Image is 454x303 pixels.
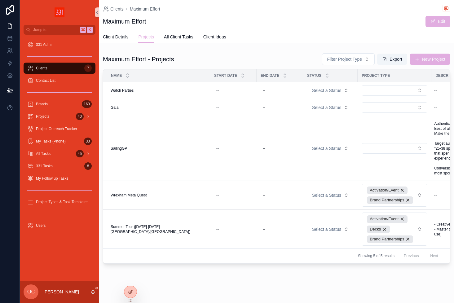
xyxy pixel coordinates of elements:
a: Select Button [307,143,354,154]
button: Select Button [362,102,427,113]
span: Wrexham Meta Quest [111,193,147,198]
a: -- [260,103,299,112]
span: Project Type [362,73,390,78]
span: Project Types & Task Templates [36,200,88,204]
span: SailingGP [111,146,127,151]
img: App logo [55,7,64,17]
span: K [87,27,92,32]
h1: Maximum Effort [103,17,146,26]
button: Select Button [307,102,354,113]
span: Status [307,73,321,78]
a: All Tasks45 [24,148,95,159]
span: Brand Partnerships [370,197,404,203]
a: Clients [103,6,124,12]
button: Unselect 17 [367,235,413,243]
button: Select Button [362,184,427,207]
a: Select Button [361,102,428,113]
span: Select a Status [312,145,341,151]
div: -- [263,88,265,93]
div: -- [263,227,265,232]
span: Name [111,73,122,78]
div: -- [216,193,219,198]
div: scrollable content [20,35,99,239]
span: Select a Status [312,226,341,232]
div: -- [216,227,219,232]
button: Select Button [362,213,427,246]
button: Select Button [362,85,427,96]
a: Select Button [361,143,428,154]
div: -- [434,88,437,93]
button: Unselect 11 [367,215,408,223]
span: Select a Status [312,87,341,94]
a: -- [260,143,299,153]
button: Jump to...K [24,25,95,35]
span: Maximum Effort [130,6,160,12]
span: Clients [36,66,47,71]
span: Projects [36,114,49,119]
div: -- [263,105,265,110]
a: Clients7 [24,63,95,74]
span: Decks [370,226,381,232]
a: -- [260,190,299,200]
a: Contact List [24,75,95,86]
button: Unselect 11 [367,187,408,194]
span: Projects [138,34,154,40]
span: Clients [110,6,124,12]
div: 7 [84,64,92,72]
button: Select Button [307,85,354,96]
div: -- [216,88,219,93]
a: Project Types & Task Templates [24,196,95,208]
a: -- [214,86,253,95]
a: SailingGP [111,146,206,151]
a: Select Button [361,85,428,96]
button: Select Button [322,53,375,65]
div: -- [434,193,437,198]
span: Users [36,223,46,228]
a: Select Button [361,212,428,246]
span: Project Outreach Tracker [36,126,77,131]
a: Select Button [361,183,428,207]
span: OC [27,288,35,296]
a: Watch Parties [111,88,206,93]
span: Activation/Event [370,187,399,193]
span: 331 Tasks [36,164,53,169]
a: -- [214,224,253,234]
a: -- [260,86,299,95]
div: -- [216,146,219,151]
button: Export [377,54,407,65]
div: 8 [84,162,92,170]
a: Summer Tour ([DATE]-[DATE] [GEOGRAPHIC_DATA]/[GEOGRAPHIC_DATA]) [111,224,206,234]
button: New Project [410,54,450,65]
span: Select a Status [312,104,341,111]
a: Project Outreach Tracker [24,123,95,134]
div: 45 [76,150,84,157]
span: Showing 5 of 5 results [358,253,394,258]
button: Unselect 17 [367,196,413,204]
a: My Tasks (Phone)33 [24,136,95,147]
span: My Follow up Tasks [36,176,68,181]
div: -- [216,105,219,110]
span: Client Details [103,34,128,40]
span: Select a Status [312,192,341,198]
span: Jump to... [33,27,77,32]
div: 40 [76,113,84,120]
a: Select Button [307,189,354,201]
a: My Follow up Tasks [24,173,95,184]
span: My Tasks (Phone) [36,139,66,144]
span: Brand Partnerships [370,236,404,242]
a: Wrexham Meta Quest [111,193,206,198]
a: Brands163 [24,99,95,110]
button: Unselect 20 [367,226,390,233]
a: Client Ideas [203,31,226,44]
a: Projects40 [24,111,95,122]
span: Activation/Event [370,216,399,222]
a: All Client Tasks [164,31,193,44]
button: Select Button [307,224,354,235]
a: -- [260,224,299,234]
a: -- [214,143,253,153]
div: -- [434,105,437,110]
